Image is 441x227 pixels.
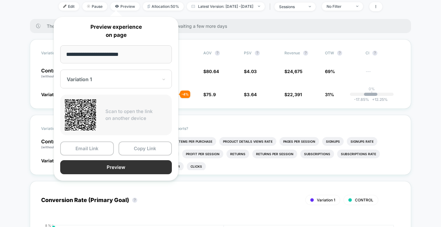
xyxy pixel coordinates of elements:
[369,97,388,102] span: 12.25 %
[247,69,257,74] span: 4.03
[258,6,260,7] img: end
[47,23,399,29] span: There are still no statistically significant results. We recommend waiting a few more days
[133,126,400,131] p: Would like to see more reports?
[322,137,344,146] li: Signups
[110,2,140,11] span: Preview
[206,69,219,74] span: 80.64
[203,69,219,74] span: $
[337,51,342,56] button: ?
[354,97,369,102] span: -17.85 %
[317,198,335,202] span: Variation 1
[219,137,276,146] li: Product Details Views Rate
[366,70,400,79] span: ---
[41,139,80,150] p: Control
[347,137,377,146] li: Signups Rate
[174,137,216,146] li: Items Per Purchase
[143,2,184,11] span: Allocation: 50%
[41,92,63,97] span: Variation 1
[244,92,257,97] span: $
[203,92,216,97] span: $
[60,160,172,174] button: Preview
[63,5,66,8] img: edit
[355,198,373,202] span: CONTROL
[255,51,260,56] button: ?
[327,4,351,9] div: No Filter
[82,2,107,11] span: Pause
[244,69,257,74] span: $
[279,137,319,146] li: Pages Per Session
[180,91,190,98] div: - 4 %
[244,51,252,55] span: PSV
[287,92,302,97] span: 22,391
[337,150,380,158] li: Subscriptions Rate
[247,92,257,97] span: 3.64
[325,51,359,56] span: OTW
[132,198,137,203] button: ?
[369,86,375,91] p: 0%
[41,158,63,163] span: Variation 1
[215,51,220,56] button: ?
[356,6,358,7] img: end
[148,5,150,8] img: rebalance
[279,4,304,9] div: sessions
[372,51,377,56] button: ?
[371,91,372,96] p: |
[105,108,167,122] p: Scan to open the link on another device
[325,92,334,97] span: 31%
[119,141,172,155] button: Copy Link
[45,223,51,227] tspan: 8 %
[284,51,300,55] span: Revenue
[366,51,400,56] span: CI
[226,150,249,158] li: Returns
[187,2,265,11] span: Latest Version: [DATE] - [DATE]
[284,69,303,74] span: $
[87,5,90,8] img: end
[59,2,79,11] span: Edit
[60,141,114,155] button: Email Link
[191,5,195,8] img: calendar
[203,51,212,55] span: AOV
[284,92,302,97] span: $
[41,68,75,79] p: Control
[300,150,334,158] li: Subscriptions
[60,23,172,39] p: Preview experience on page
[182,150,223,158] li: Profit Per Session
[268,2,274,11] span: |
[41,74,69,78] span: (without changes)
[206,92,216,97] span: 75.9
[303,51,308,56] button: ?
[41,126,75,131] span: Variation
[309,6,311,7] img: end
[372,97,375,102] span: +
[325,69,335,74] span: 69%
[287,69,303,74] span: 24,675
[41,51,75,56] span: Variation
[187,162,206,171] li: Clicks
[252,150,297,158] li: Returns Per Session
[41,145,69,149] span: (without changes)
